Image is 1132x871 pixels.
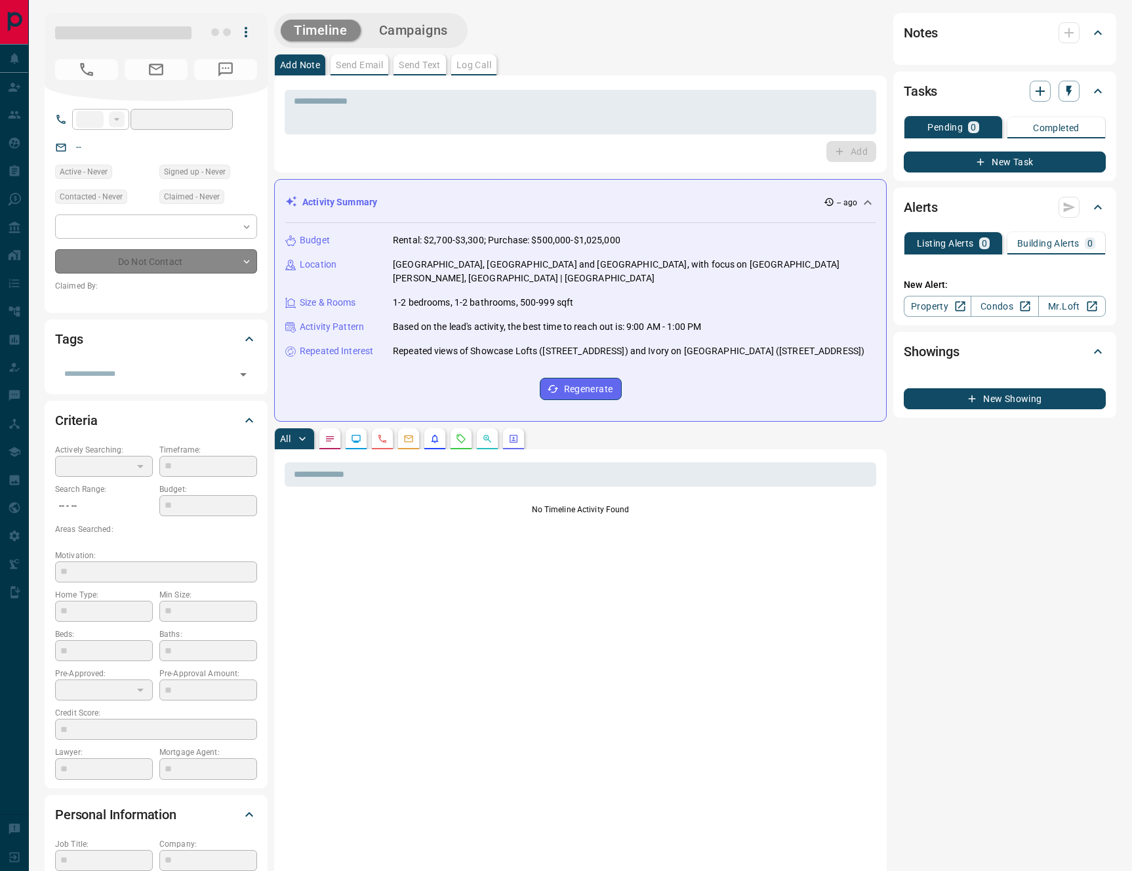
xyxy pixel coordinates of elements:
[456,434,466,444] svg: Requests
[55,589,153,601] p: Home Type:
[159,483,257,495] p: Budget:
[904,22,938,43] h2: Notes
[300,258,336,272] p: Location
[1087,239,1093,248] p: 0
[280,60,320,70] p: Add Note
[366,20,461,41] button: Campaigns
[971,123,976,132] p: 0
[281,20,361,41] button: Timeline
[55,249,257,273] div: Do Not Contact
[904,197,938,218] h2: Alerts
[55,329,83,350] h2: Tags
[1038,296,1106,317] a: Mr.Loft
[60,165,108,178] span: Active - Never
[302,195,377,209] p: Activity Summary
[55,59,118,80] span: No Number
[159,668,257,679] p: Pre-Approval Amount:
[904,341,960,362] h2: Showings
[159,444,257,456] p: Timeframe:
[55,523,257,535] p: Areas Searched:
[393,258,876,285] p: [GEOGRAPHIC_DATA], [GEOGRAPHIC_DATA] and [GEOGRAPHIC_DATA], with focus on [GEOGRAPHIC_DATA][PERSO...
[164,190,220,203] span: Claimed - Never
[351,434,361,444] svg: Lead Browsing Activity
[55,444,153,456] p: Actively Searching:
[55,405,257,436] div: Criteria
[55,799,257,830] div: Personal Information
[234,365,253,384] button: Open
[300,296,356,310] p: Size & Rooms
[55,483,153,495] p: Search Range:
[194,59,257,80] span: No Number
[904,152,1106,172] button: New Task
[393,344,864,358] p: Repeated views of Showcase Lofts ([STREET_ADDRESS]) and Ivory on [GEOGRAPHIC_DATA] ([STREET_ADDRE...
[1033,123,1080,132] p: Completed
[159,589,257,601] p: Min Size:
[55,550,257,561] p: Motivation:
[55,668,153,679] p: Pre-Approved:
[55,746,153,758] p: Lawyer:
[904,75,1106,107] div: Tasks
[285,504,876,516] p: No Timeline Activity Found
[904,336,1106,367] div: Showings
[55,410,98,431] h2: Criteria
[904,81,937,102] h2: Tasks
[125,59,188,80] span: No Email
[280,434,291,443] p: All
[1017,239,1080,248] p: Building Alerts
[300,320,364,334] p: Activity Pattern
[982,239,987,248] p: 0
[55,707,257,719] p: Credit Score:
[917,239,974,248] p: Listing Alerts
[837,197,857,209] p: -- ago
[430,434,440,444] svg: Listing Alerts
[159,746,257,758] p: Mortgage Agent:
[508,434,519,444] svg: Agent Actions
[904,388,1106,409] button: New Showing
[60,190,123,203] span: Contacted - Never
[904,17,1106,49] div: Notes
[164,165,226,178] span: Signed up - Never
[159,838,257,850] p: Company:
[377,434,388,444] svg: Calls
[971,296,1038,317] a: Condos
[76,142,81,152] a: --
[325,434,335,444] svg: Notes
[55,628,153,640] p: Beds:
[540,378,622,400] button: Regenerate
[393,233,620,247] p: Rental: $2,700-$3,300; Purchase: $500,000-$1,025,000
[482,434,493,444] svg: Opportunities
[55,280,257,292] p: Claimed By:
[55,495,153,517] p: -- - --
[55,838,153,850] p: Job Title:
[55,804,176,825] h2: Personal Information
[904,278,1106,292] p: New Alert:
[403,434,414,444] svg: Emails
[55,323,257,355] div: Tags
[300,233,330,247] p: Budget
[300,344,373,358] p: Repeated Interest
[904,192,1106,223] div: Alerts
[393,296,573,310] p: 1-2 bedrooms, 1-2 bathrooms, 500-999 sqft
[904,296,971,317] a: Property
[927,123,963,132] p: Pending
[285,190,876,214] div: Activity Summary-- ago
[393,320,701,334] p: Based on the lead's activity, the best time to reach out is: 9:00 AM - 1:00 PM
[159,628,257,640] p: Baths:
